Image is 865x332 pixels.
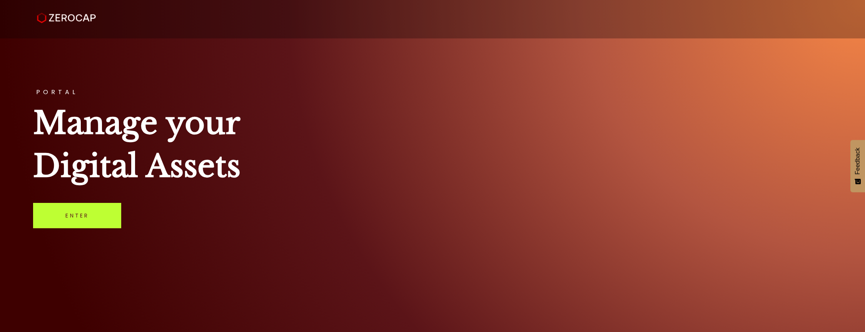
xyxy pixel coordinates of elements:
[33,101,832,188] h1: Manage your Digital Assets
[33,89,832,95] h3: PORTAL
[33,203,121,228] a: Enter
[850,140,865,192] button: Feedback - Show survey
[37,13,96,23] img: ZeroCap
[854,148,861,174] span: Feedback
